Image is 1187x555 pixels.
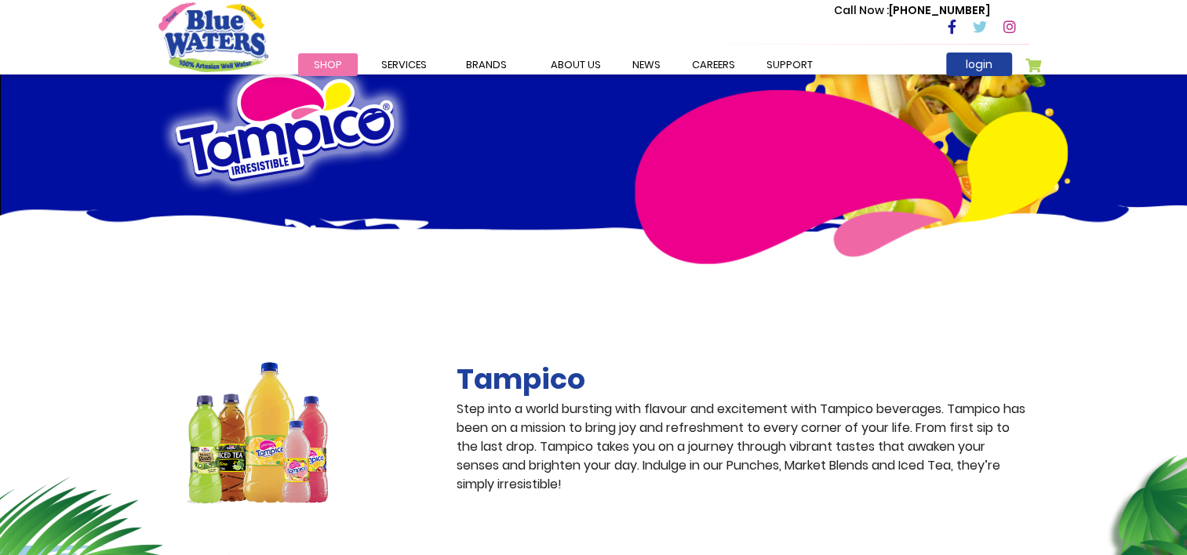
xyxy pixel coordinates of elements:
[457,400,1029,494] p: Step into a world bursting with flavour and excitement with Tampico beverages. Tampico has been o...
[158,2,268,71] a: store logo
[617,53,676,76] a: News
[751,53,828,76] a: support
[457,362,1029,396] h2: Tampico
[381,57,427,72] span: Services
[946,53,1012,76] a: login
[834,2,990,19] p: [PHONE_NUMBER]
[466,57,507,72] span: Brands
[676,53,751,76] a: careers
[314,57,342,72] span: Shop
[834,2,889,18] span: Call Now :
[535,53,617,76] a: about us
